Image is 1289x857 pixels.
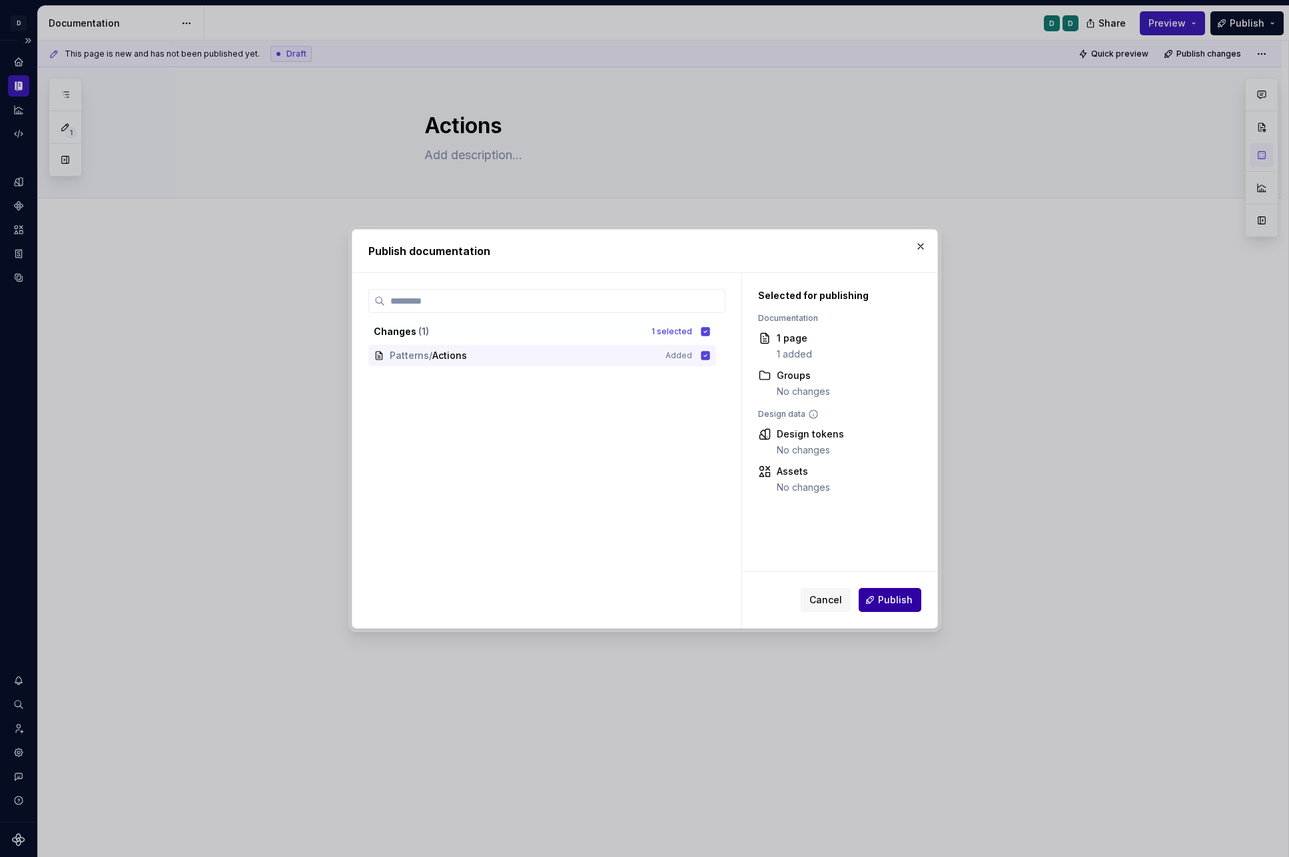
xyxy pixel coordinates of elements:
button: Publish [859,588,921,612]
div: Groups [777,369,830,382]
span: Publish [878,593,913,607]
div: Design data [758,409,915,420]
button: Cancel [801,588,851,612]
span: Added [665,350,692,361]
div: No changes [777,385,830,398]
h2: Publish documentation [368,243,921,259]
span: Actions [432,349,467,362]
div: 1 selected [651,326,692,337]
div: Assets [777,465,830,478]
span: Patterns [390,349,429,362]
span: Cancel [809,593,842,607]
div: Documentation [758,313,915,324]
div: Changes [374,325,644,338]
div: Design tokens [777,428,844,441]
div: 1 page [777,332,812,345]
span: ( 1 ) [418,326,429,337]
div: Selected for publishing [758,289,915,302]
div: No changes [777,481,830,494]
div: 1 added [777,348,812,361]
div: No changes [777,443,844,457]
span: / [429,349,432,362]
